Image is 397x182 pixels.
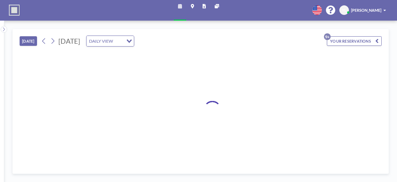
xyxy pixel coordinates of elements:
button: [DATE] [20,36,37,46]
button: YOUR RESERVATIONS9+ [327,36,382,46]
span: [DATE] [58,37,80,45]
input: Search for option [115,37,122,44]
p: 9+ [324,33,331,40]
span: YL [342,8,346,12]
img: organization-logo [9,5,20,16]
div: Search for option [87,36,134,46]
span: [PERSON_NAME] [351,8,381,12]
span: DAILY VIEW [88,37,114,44]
